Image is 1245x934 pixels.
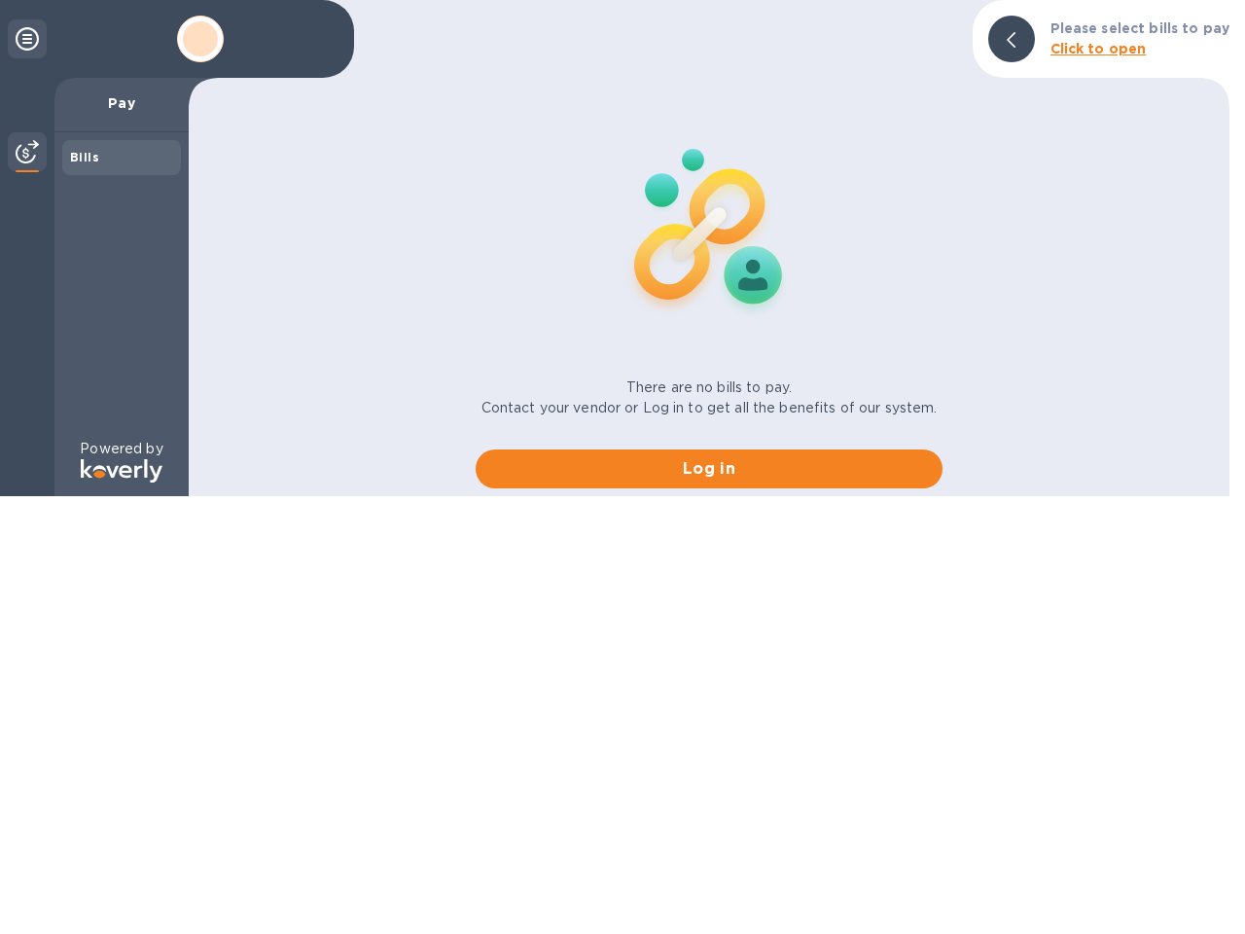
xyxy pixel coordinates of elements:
[481,377,938,418] p: There are no bills to pay. Contact your vendor or Log in to get all the benefits of our system.
[476,449,943,488] button: Log in
[1050,41,1147,56] b: Click to open
[81,459,162,483] img: Logo
[1050,20,1229,36] b: Please select bills to pay
[491,457,927,481] span: Log in
[70,93,173,113] p: Pay
[80,439,162,459] p: Powered by
[70,150,99,164] b: Bills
